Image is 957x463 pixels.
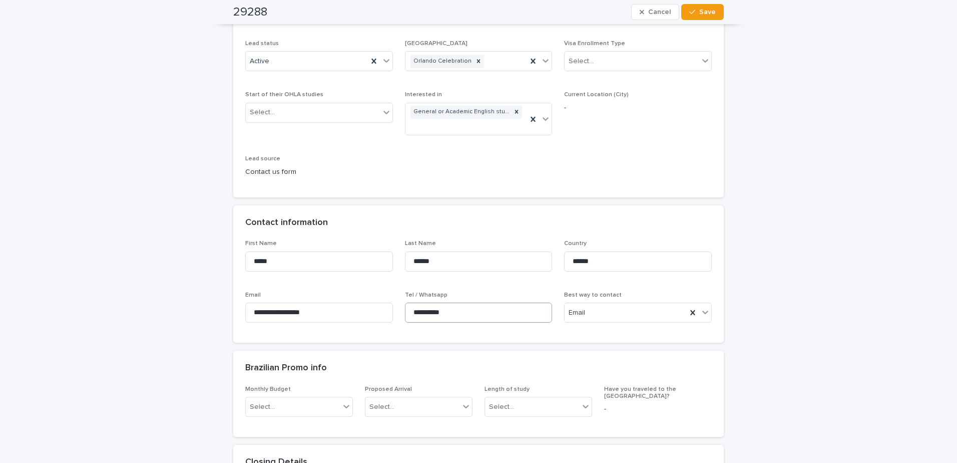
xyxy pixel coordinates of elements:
[485,386,530,392] span: Length of study
[564,292,622,298] span: Best way to contact
[489,402,514,412] div: Select...
[369,402,394,412] div: Select...
[245,167,393,177] p: Contact us form
[245,363,327,374] h2: Brazilian Promo info
[564,241,587,247] span: Country
[405,92,442,98] span: Interested in
[564,92,629,98] span: Current Location (City)
[250,56,269,67] span: Active
[564,103,712,113] p: -
[245,156,280,162] span: Lead source
[245,386,291,392] span: Monthly Budget
[604,404,712,414] p: -
[648,9,671,16] span: Cancel
[233,5,267,20] h2: 29288
[410,55,473,68] div: Orlando Celebration
[405,241,436,247] span: Last Name
[245,92,323,98] span: Start of their OHLA studies
[405,41,467,47] span: [GEOGRAPHIC_DATA]
[569,308,585,318] span: Email
[245,241,277,247] span: First Name
[699,9,716,16] span: Save
[681,4,724,20] button: Save
[569,56,594,67] div: Select...
[631,4,679,20] button: Cancel
[410,105,512,119] div: General or Academic English studies
[245,217,328,228] h2: Contact information
[365,386,412,392] span: Proposed Arrival
[250,107,275,118] div: Select...
[245,292,261,298] span: Email
[245,41,279,47] span: Lead status
[405,292,447,298] span: Tel / Whatsapp
[604,386,676,399] span: Have you traveled to the [GEOGRAPHIC_DATA]?
[250,402,275,412] div: Select...
[564,41,625,47] span: Visa Enrollment Type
